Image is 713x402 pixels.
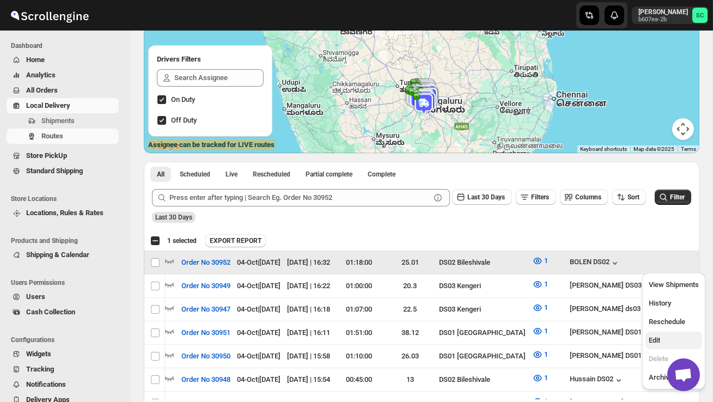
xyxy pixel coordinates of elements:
button: Order No 30951 [175,324,237,342]
span: 1 [544,280,548,288]
button: 1 [526,299,554,316]
span: Map data ©2025 [633,146,674,152]
button: 1 [526,369,554,387]
span: Reschedule [649,318,685,326]
span: Archive [649,373,673,381]
button: Order No 30950 [175,348,237,365]
div: 01:10:00 [337,351,381,362]
div: 20.3 [388,281,432,291]
span: Delete [649,355,668,363]
div: [DATE] | 16:32 [287,257,330,268]
button: 1 [526,322,554,340]
div: 13 [388,374,432,385]
span: Last 30 Days [155,214,192,221]
button: All Orders [7,83,119,98]
div: DS02 Bileshivale [439,374,526,385]
button: Shipments [7,113,119,129]
span: Locations, Rules & Rates [26,209,103,217]
span: 1 [544,374,548,382]
div: [PERSON_NAME] DS03 [570,281,653,292]
div: DS01 [GEOGRAPHIC_DATA] [439,351,526,362]
span: History [649,299,671,307]
button: Hussain DS02 [570,375,624,386]
div: [DATE] | 16:22 [287,281,330,291]
button: Users [7,289,119,304]
button: Filters [516,190,556,205]
span: Live [226,170,237,179]
button: Widgets [7,346,119,362]
div: [DATE] | 16:11 [287,327,330,338]
div: 22.5 [388,304,432,315]
span: Rescheduled [253,170,290,179]
button: [PERSON_NAME] DS01 [570,328,653,339]
span: Notifications [26,380,66,388]
div: 01:51:00 [337,327,381,338]
a: Terms (opens in new tab) [681,146,696,152]
button: Cash Collection [7,304,119,320]
div: DS03 Kengeri [439,281,526,291]
span: Routes [41,132,63,140]
span: Shipments [41,117,75,125]
button: Map camera controls [672,118,694,140]
span: Order No 30949 [181,281,230,291]
span: Edit [649,336,660,344]
div: 01:00:00 [337,281,381,291]
span: 1 [544,327,548,335]
text: SC [696,12,704,19]
span: Order No 30951 [181,327,230,338]
span: 1 [544,257,548,265]
span: On Duty [171,95,195,103]
button: [PERSON_NAME] ds03 [570,304,651,315]
button: Tracking [7,362,119,377]
span: EXPORT REPORT [210,236,261,245]
span: Configurations [11,336,123,344]
span: 04-Oct | [DATE] [237,305,281,313]
span: 04-Oct | [DATE] [237,258,281,266]
span: Shipping & Calendar [26,251,89,259]
span: 1 selected [167,236,197,245]
div: DS03 Kengeri [439,304,526,315]
p: [PERSON_NAME] [638,8,688,16]
span: 1 [544,303,548,312]
button: Order No 30947 [175,301,237,318]
a: Open this area in Google Maps (opens a new window) [147,139,182,153]
span: Products and Shipping [11,236,123,245]
button: 1 [526,276,554,293]
h2: Drivers Filters [157,54,264,65]
button: Notifications [7,377,119,392]
span: 04-Oct | [DATE] [237,328,281,337]
span: Tracking [26,365,54,373]
span: All [157,170,164,179]
button: BOLEN DS02 [570,258,620,269]
span: View Shipments [649,281,699,289]
span: Order No 30947 [181,304,230,315]
button: 1 [526,346,554,363]
span: Partial complete [306,170,352,179]
span: Users [26,293,45,301]
div: [PERSON_NAME] DS01 [570,351,653,362]
div: [DATE] | 15:54 [287,374,330,385]
button: Locations, Rules & Rates [7,205,119,221]
span: Sort [627,193,639,201]
span: Store PickUp [26,151,67,160]
span: Last 30 Days [467,193,505,201]
span: Analytics [26,71,56,79]
button: Keyboard shortcuts [580,145,627,153]
span: All Orders [26,86,58,94]
div: 01:07:00 [337,304,381,315]
span: Sanjay chetri [692,8,708,23]
button: Columns [560,190,608,205]
button: Home [7,52,119,68]
span: Users Permissions [11,278,123,287]
label: Assignee can be tracked for LIVE routes [148,139,275,150]
button: All routes [150,167,171,182]
span: 04-Oct | [DATE] [237,375,281,383]
span: 1 [544,350,548,358]
span: Order No 30948 [181,374,230,385]
span: Local Delivery [26,101,70,109]
div: [DATE] | 16:18 [287,304,330,315]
